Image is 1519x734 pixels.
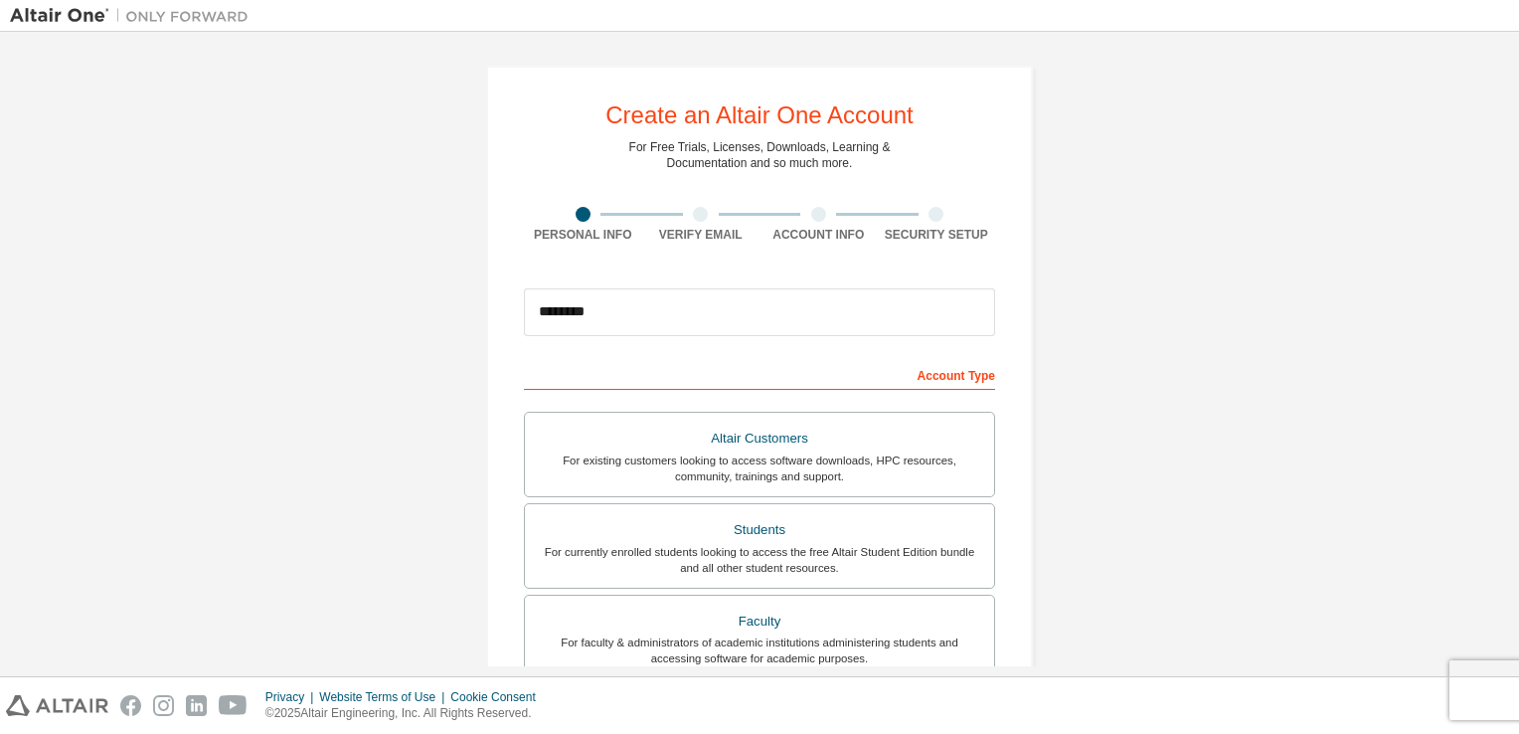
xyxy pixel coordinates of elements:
[537,516,982,544] div: Students
[265,689,319,705] div: Privacy
[186,695,207,716] img: linkedin.svg
[759,227,878,243] div: Account Info
[450,689,547,705] div: Cookie Consent
[642,227,760,243] div: Verify Email
[219,695,248,716] img: youtube.svg
[153,695,174,716] img: instagram.svg
[537,635,982,666] div: For faculty & administrators of academic institutions administering students and accessing softwa...
[878,227,996,243] div: Security Setup
[524,358,995,390] div: Account Type
[537,544,982,576] div: For currently enrolled students looking to access the free Altair Student Edition bundle and all ...
[6,695,108,716] img: altair_logo.svg
[537,608,982,636] div: Faculty
[120,695,141,716] img: facebook.svg
[10,6,258,26] img: Altair One
[537,453,982,484] div: For existing customers looking to access software downloads, HPC resources, community, trainings ...
[319,689,450,705] div: Website Terms of Use
[605,103,914,127] div: Create an Altair One Account
[265,705,548,722] p: © 2025 Altair Engineering, Inc. All Rights Reserved.
[537,425,982,453] div: Altair Customers
[524,227,642,243] div: Personal Info
[629,139,891,171] div: For Free Trials, Licenses, Downloads, Learning & Documentation and so much more.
